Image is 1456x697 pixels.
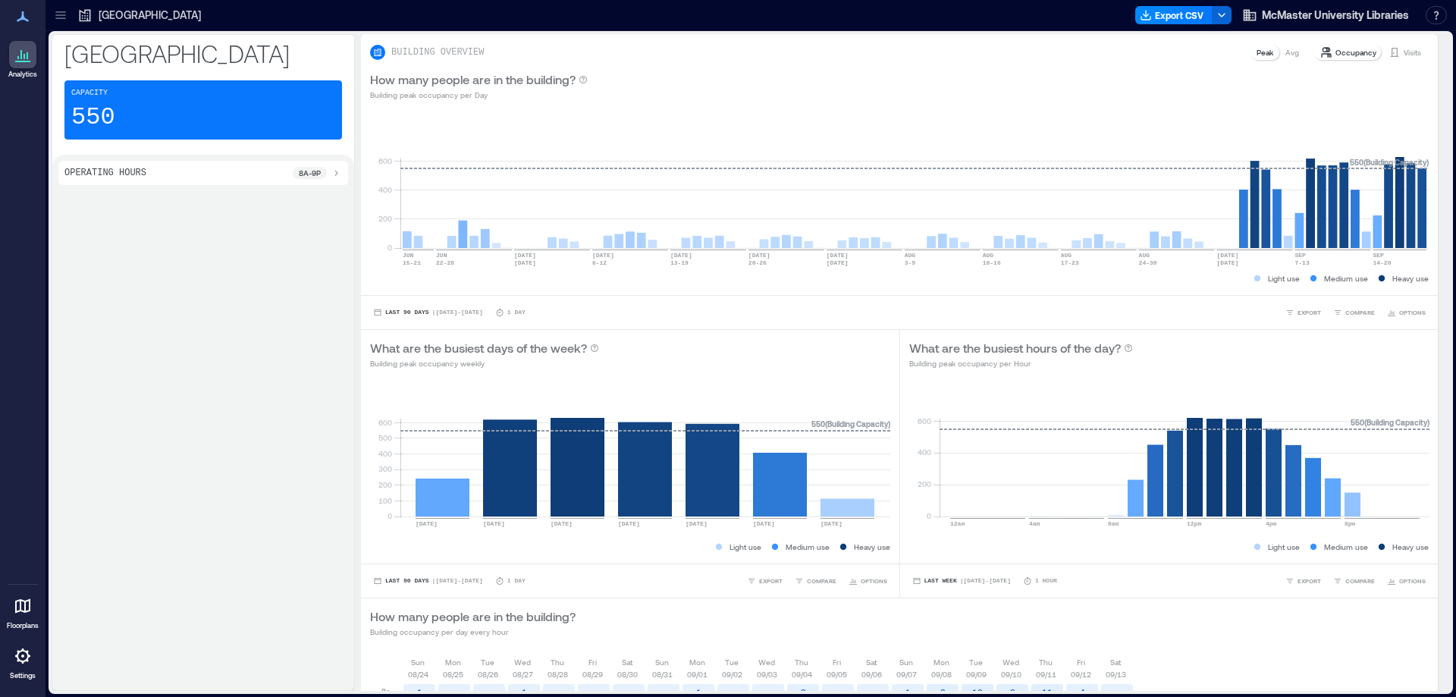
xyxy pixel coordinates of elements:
[795,656,808,668] p: Thu
[725,656,739,668] p: Tue
[411,656,425,668] p: Sun
[370,573,486,589] button: Last 90 Days |[DATE]-[DATE]
[983,252,994,259] text: AUG
[972,687,983,697] text: 10
[1399,576,1426,586] span: OPTIONS
[617,668,638,680] p: 08/30
[1295,259,1310,266] text: 7-13
[514,259,536,266] text: [DATE]
[1217,252,1239,259] text: [DATE]
[827,668,847,680] p: 09/05
[1139,252,1150,259] text: AUG
[744,573,786,589] button: EXPORT
[551,520,573,527] text: [DATE]
[2,588,43,635] a: Floorplans
[792,573,839,589] button: COMPARE
[861,668,882,680] p: 09/06
[1001,668,1021,680] p: 09/10
[7,621,39,630] p: Floorplans
[966,668,987,680] p: 09/09
[753,520,775,527] text: [DATE]
[388,511,392,520] tspan: 0
[1061,259,1079,266] text: 17-23
[748,252,770,259] text: [DATE]
[758,656,775,668] p: Wed
[378,480,392,489] tspan: 200
[1335,46,1376,58] p: Occupancy
[1108,520,1119,527] text: 8am
[1392,272,1429,284] p: Heavy use
[481,656,494,668] p: Tue
[1345,520,1356,527] text: 8pm
[1268,272,1300,284] p: Light use
[378,185,392,194] tspan: 400
[71,87,108,99] p: Capacity
[940,687,946,697] text: 8
[1257,46,1273,58] p: Peak
[445,656,461,668] p: Mon
[507,308,526,317] p: 1 Day
[1324,272,1368,284] p: Medium use
[551,656,564,668] p: Thu
[1373,259,1391,266] text: 14-20
[1035,576,1057,586] p: 1 Hour
[1298,576,1321,586] span: EXPORT
[588,656,597,668] p: Fri
[670,252,692,259] text: [DATE]
[513,668,533,680] p: 08/27
[854,541,890,553] p: Heavy use
[969,656,983,668] p: Tue
[807,576,836,586] span: COMPARE
[1238,3,1414,27] button: McMaster University Libraries
[722,668,742,680] p: 09/02
[622,656,632,668] p: Sat
[917,416,930,425] tspan: 600
[1268,541,1300,553] p: Light use
[1298,308,1321,317] span: EXPORT
[1345,576,1375,586] span: COMPARE
[931,668,952,680] p: 09/08
[983,259,1001,266] text: 10-16
[1187,520,1201,527] text: 12pm
[582,668,603,680] p: 08/29
[792,668,812,680] p: 09/04
[436,259,454,266] text: 22-28
[370,89,588,101] p: Building peak occupancy per Day
[478,668,498,680] p: 08/26
[896,668,917,680] p: 09/07
[1003,656,1019,668] p: Wed
[757,668,777,680] p: 09/03
[436,252,447,259] text: JUN
[514,252,536,259] text: [DATE]
[408,668,428,680] p: 08/24
[514,656,531,668] p: Wed
[748,259,767,266] text: 20-26
[378,214,392,223] tspan: 200
[8,70,37,79] p: Analytics
[909,339,1121,357] p: What are the busiest hours of the day?
[696,687,701,697] text: 1
[759,576,783,586] span: EXPORT
[592,252,614,259] text: [DATE]
[1373,252,1384,259] text: SEP
[403,259,421,266] text: 15-21
[905,252,916,259] text: AUG
[1282,305,1324,320] button: EXPORT
[730,541,761,553] p: Light use
[1010,687,1015,697] text: 8
[378,156,392,165] tspan: 600
[370,608,576,626] p: How many people are in the building?
[1330,573,1378,589] button: COMPARE
[1029,520,1040,527] text: 4am
[1262,8,1409,23] span: McMaster University Libraries
[652,668,673,680] p: 08/31
[416,520,438,527] text: [DATE]
[370,339,587,357] p: What are the busiest days of the week?
[917,479,930,488] tspan: 200
[1071,668,1091,680] p: 09/12
[689,656,705,668] p: Mon
[926,511,930,520] tspan: 0
[655,656,669,668] p: Sun
[378,433,392,442] tspan: 500
[786,541,830,553] p: Medium use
